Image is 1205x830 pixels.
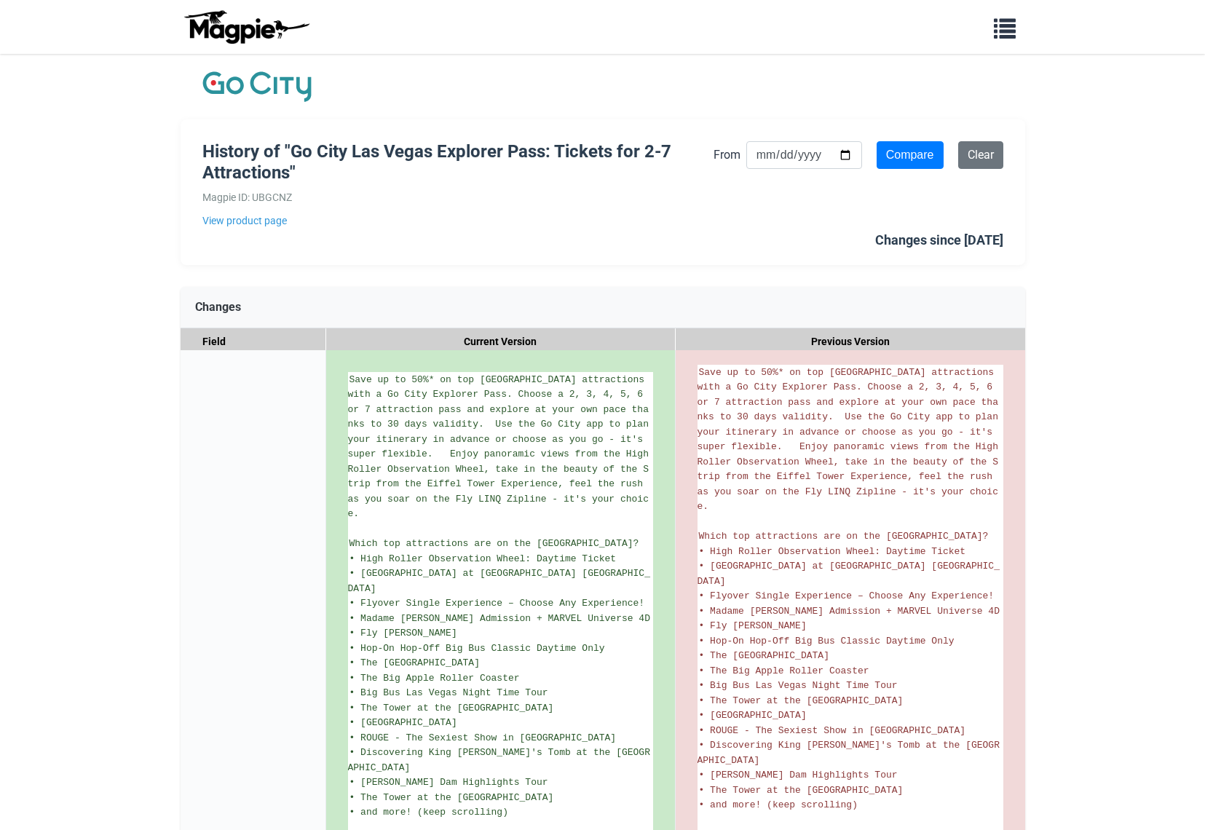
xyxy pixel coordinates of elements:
[349,657,480,668] span: • The [GEOGRAPHIC_DATA]
[349,687,548,698] span: • Big Bus Las Vegas Night Time Tour
[181,9,312,44] img: logo-ab69f6fb50320c5b225c76a69d11143b.png
[349,538,639,549] span: Which top attractions are on the [GEOGRAPHIC_DATA]?
[349,673,520,684] span: • The Big Apple Roller Coaster
[699,680,898,691] span: • Big Bus Las Vegas Night Time Tour
[699,799,858,810] span: • and more! (keep scrolling)
[202,141,714,183] h1: History of "Go City Las Vegas Explorer Pass: Tickets for 2-7 Attractions"
[349,777,548,788] span: • [PERSON_NAME] Dam Highlights Tour
[202,68,312,105] img: Company Logo
[699,710,807,721] span: • [GEOGRAPHIC_DATA]
[349,628,457,639] span: • Fly [PERSON_NAME]
[699,650,829,661] span: • The [GEOGRAPHIC_DATA]
[326,328,676,355] div: Current Version
[699,770,898,780] span: • [PERSON_NAME] Dam Highlights Tour
[875,230,1003,251] div: Changes since [DATE]
[348,568,650,594] span: • [GEOGRAPHIC_DATA] at [GEOGRAPHIC_DATA] [GEOGRAPHIC_DATA]
[877,141,944,169] input: Compare
[349,553,617,564] span: • High Roller Observation Wheel: Daytime Ticket
[349,598,645,609] span: • Flyover Single Experience – Choose Any Experience!
[349,807,508,818] span: • and more! (keep scrolling)
[699,590,995,601] span: • Flyover Single Experience – Choose Any Experience!
[181,328,326,355] div: Field
[698,367,1004,513] span: Save up to 50%* on top [GEOGRAPHIC_DATA] attractions with a Go City Explorer Pass. Choose a 2, 3,...
[698,740,1000,766] span: • Discovering King [PERSON_NAME]'s Tomb at the [GEOGRAPHIC_DATA]
[699,636,955,647] span: • Hop-On Hop-Off Big Bus Classic Daytime Only
[349,613,650,624] span: • Madame [PERSON_NAME] Admission + MARVEL Universe 4D
[348,747,650,773] span: • Discovering King [PERSON_NAME]'s Tomb at the [GEOGRAPHIC_DATA]
[202,189,714,205] div: Magpie ID: UBGCNZ
[202,213,714,229] a: View product page
[699,725,966,736] span: • ROUGE - The Sexiest Show in [GEOGRAPHIC_DATA]
[699,546,966,557] span: • High Roller Observation Wheel: Daytime Ticket
[349,717,457,728] span: • [GEOGRAPHIC_DATA]
[699,620,807,631] span: • Fly [PERSON_NAME]
[698,561,1000,587] span: • [GEOGRAPHIC_DATA] at [GEOGRAPHIC_DATA] [GEOGRAPHIC_DATA]
[699,695,904,706] span: • The Tower at the [GEOGRAPHIC_DATA]
[699,531,989,542] span: Which top attractions are on the [GEOGRAPHIC_DATA]?
[699,785,904,796] span: • The Tower at the [GEOGRAPHIC_DATA]
[349,732,617,743] span: • ROUGE - The Sexiest Show in [GEOGRAPHIC_DATA]
[349,792,554,803] span: • The Tower at the [GEOGRAPHIC_DATA]
[676,328,1025,355] div: Previous Version
[699,665,869,676] span: • The Big Apple Roller Coaster
[349,643,605,654] span: • Hop-On Hop-Off Big Bus Classic Daytime Only
[181,287,1025,328] div: Changes
[699,606,1000,617] span: • Madame [PERSON_NAME] Admission + MARVEL Universe 4D
[349,703,554,714] span: • The Tower at the [GEOGRAPHIC_DATA]
[958,141,1003,169] a: Clear
[348,374,655,520] span: Save up to 50%* on top [GEOGRAPHIC_DATA] attractions with a Go City Explorer Pass. Choose a 2, 3,...
[714,146,740,165] label: From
